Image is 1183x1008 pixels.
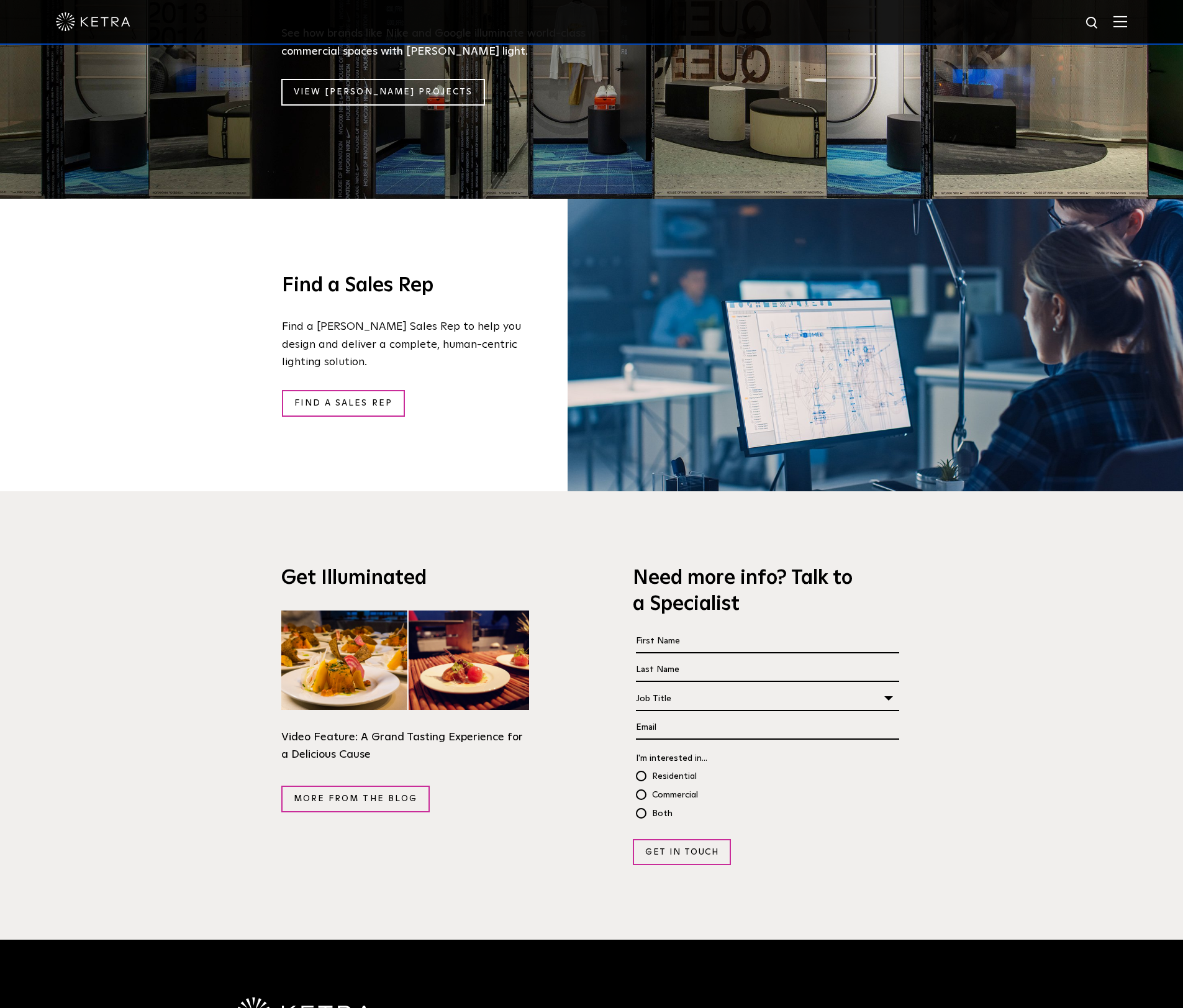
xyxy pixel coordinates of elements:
[636,716,899,740] input: Email
[636,786,698,804] span: Commercial
[281,79,486,106] a: View [PERSON_NAME] Projects
[636,768,697,786] span: Residential
[282,318,521,371] p: Find a [PERSON_NAME] Sales Rep to help you design and deliver a complete, human-centric lighting ...
[636,754,707,763] span: I'm interested in...
[636,658,899,682] input: Last Name
[282,273,521,299] h3: Find a Sales Rep
[281,729,529,765] div: Video Feature: A Grand Tasting Experience for a Delicious Cause
[636,805,673,823] span: Both
[281,786,430,812] a: More from the blog
[636,630,899,653] input: First Name
[633,566,857,617] h3: Need more info? Talk to a Specialist
[281,611,529,765] a: Video Feature: A Grand Tasting Experience for a Delicious Cause
[633,839,731,865] input: Get in Touch
[636,687,899,711] div: Job Title
[281,611,529,710] img: C-CAP-IlluminatedSection
[56,12,130,31] img: ketra-logo-2019-white
[1113,16,1127,27] img: Hamburger%20Nav.svg
[281,566,529,592] h3: Get Illuminated
[1085,16,1100,31] img: search icon
[282,390,405,417] a: Find a sales rep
